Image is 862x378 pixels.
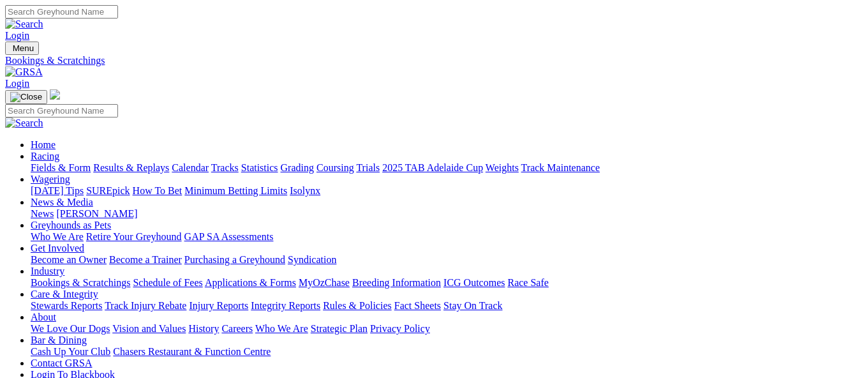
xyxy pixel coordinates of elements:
div: Industry [31,277,857,289]
a: Minimum Betting Limits [184,185,287,196]
a: Fields & Form [31,162,91,173]
a: Rules & Policies [323,300,392,311]
a: Results & Replays [93,162,169,173]
a: Racing [31,151,59,162]
span: Menu [13,43,34,53]
a: Contact GRSA [31,358,92,368]
a: Injury Reports [189,300,248,311]
a: Get Involved [31,243,84,253]
a: We Love Our Dogs [31,323,110,334]
div: Bar & Dining [31,346,857,358]
button: Toggle navigation [5,42,39,55]
a: Track Maintenance [521,162,600,173]
div: Care & Integrity [31,300,857,312]
a: Vision and Values [112,323,186,334]
a: Bookings & Scratchings [31,277,130,288]
a: Wagering [31,174,70,185]
div: News & Media [31,208,857,220]
a: Integrity Reports [251,300,320,311]
a: Become a Trainer [109,254,182,265]
img: Close [10,92,42,102]
a: Who We Are [255,323,308,334]
a: GAP SA Assessments [184,231,274,242]
a: [PERSON_NAME] [56,208,137,219]
a: Bar & Dining [31,335,87,345]
img: Search [5,19,43,30]
a: Isolynx [290,185,320,196]
a: Login [5,78,29,89]
a: Who We Are [31,231,84,242]
a: Stewards Reports [31,300,102,311]
a: Industry [31,266,64,276]
a: Applications & Forms [205,277,296,288]
div: Greyhounds as Pets [31,231,857,243]
div: Get Involved [31,254,857,266]
button: Toggle navigation [5,90,47,104]
a: Greyhounds as Pets [31,220,111,231]
a: MyOzChase [299,277,350,288]
a: SUREpick [86,185,130,196]
a: Chasers Restaurant & Function Centre [113,346,271,357]
a: About [31,312,56,322]
div: About [31,323,857,335]
a: Breeding Information [352,277,441,288]
input: Search [5,5,118,19]
a: Strategic Plan [311,323,368,334]
a: Login [5,30,29,41]
a: [DATE] Tips [31,185,84,196]
img: GRSA [5,66,43,78]
a: Track Injury Rebate [105,300,186,311]
a: Bookings & Scratchings [5,55,857,66]
a: Retire Your Greyhound [86,231,182,242]
a: ICG Outcomes [443,277,505,288]
a: History [188,323,219,334]
a: News & Media [31,197,93,208]
a: Tracks [211,162,239,173]
a: Coursing [316,162,354,173]
a: 2025 TAB Adelaide Cup [382,162,483,173]
a: Statistics [241,162,278,173]
img: Search [5,117,43,129]
div: Racing [31,162,857,174]
a: Race Safe [507,277,548,288]
div: Wagering [31,185,857,197]
a: Careers [221,323,253,334]
a: Weights [486,162,519,173]
a: Fact Sheets [394,300,441,311]
img: logo-grsa-white.png [50,89,60,100]
a: Become an Owner [31,254,107,265]
a: Privacy Policy [370,323,430,334]
a: Care & Integrity [31,289,98,299]
input: Search [5,104,118,117]
a: Trials [356,162,380,173]
a: Calendar [172,162,209,173]
a: Home [31,139,56,150]
a: Cash Up Your Club [31,346,110,357]
a: Stay On Track [443,300,502,311]
a: Grading [281,162,314,173]
a: How To Bet [133,185,182,196]
a: Purchasing a Greyhound [184,254,285,265]
a: Syndication [288,254,336,265]
a: News [31,208,54,219]
a: Schedule of Fees [133,277,202,288]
